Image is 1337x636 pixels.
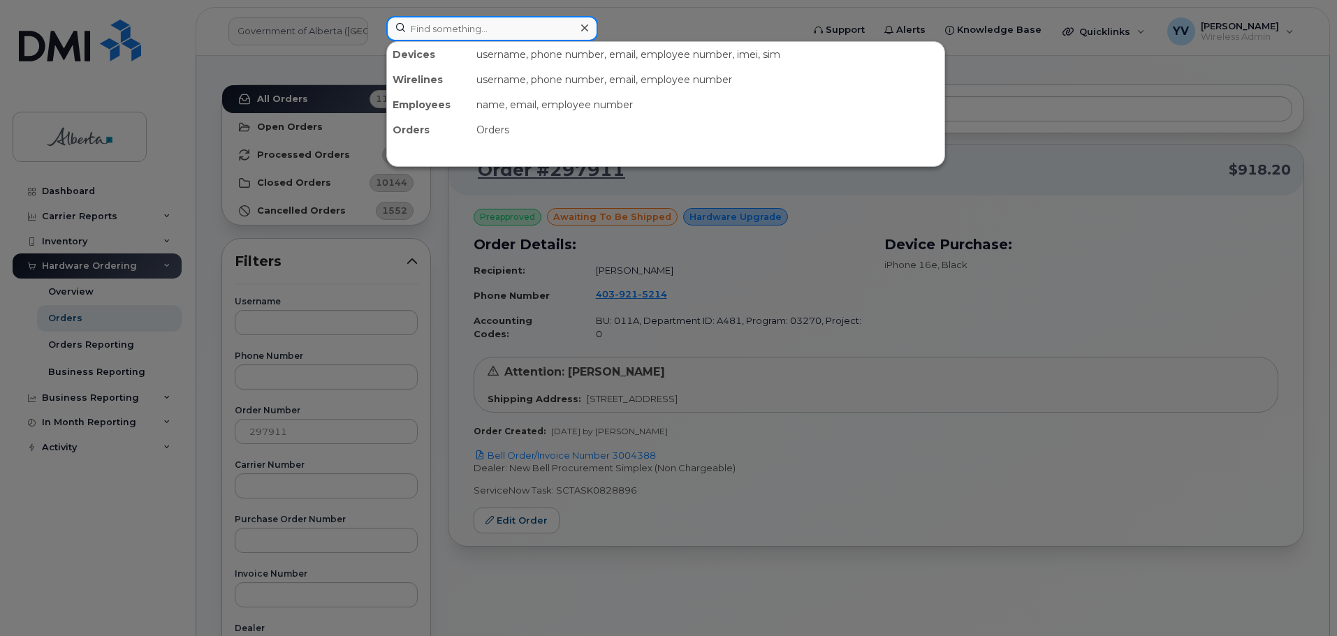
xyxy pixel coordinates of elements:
[471,92,944,117] div: name, email, employee number
[471,67,944,92] div: username, phone number, email, employee number
[387,42,471,67] div: Devices
[386,16,598,41] input: Find something...
[387,92,471,117] div: Employees
[387,117,471,142] div: Orders
[471,117,944,142] div: Orders
[471,42,944,67] div: username, phone number, email, employee number, imei, sim
[387,67,471,92] div: Wirelines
